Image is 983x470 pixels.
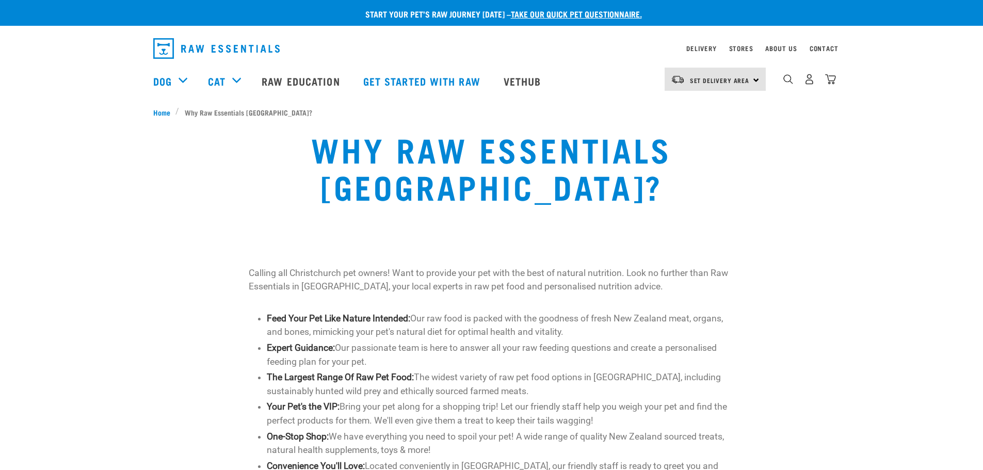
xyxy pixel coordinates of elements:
a: Home [153,107,176,118]
h1: Why Raw Essentials [GEOGRAPHIC_DATA]? [182,130,800,204]
img: home-icon@2x.png [825,74,836,85]
li: Bring your pet along for a shopping trip! Let our friendly staff help you weigh your pet and find... [267,400,734,427]
a: Cat [208,73,225,89]
img: user.png [804,74,815,85]
a: take our quick pet questionnaire. [511,11,642,16]
a: Dog [153,73,172,89]
a: Get started with Raw [353,60,493,102]
nav: dropdown navigation [145,34,839,63]
a: Stores [729,46,753,50]
li: Our raw food is packed with the goodness of fresh New Zealand meat, organs, and bones, mimicking ... [267,312,734,339]
a: About Us [765,46,797,50]
span: Home [153,107,170,118]
p: Calling all Christchurch pet owners! Want to provide your pet with the best of natural nutrition.... [249,266,734,294]
li: Our passionate team is here to answer all your raw feeding questions and create a personalised fe... [267,341,734,368]
li: The widest variety of raw pet food options in [GEOGRAPHIC_DATA], including sustainably hunted wil... [267,370,734,398]
strong: Expert Guidance: [267,343,335,353]
a: Raw Education [251,60,352,102]
strong: The Largest Range Of Raw Pet Food: [267,372,414,382]
img: van-moving.png [671,75,685,84]
li: We have everything you need to spoil your pet! A wide range of quality New Zealand sourced treats... [267,430,734,457]
a: Contact [810,46,839,50]
img: Raw Essentials Logo [153,38,280,59]
strong: Your Pet's the VIP: [267,401,340,412]
nav: breadcrumbs [153,107,830,118]
a: Delivery [686,46,716,50]
span: Set Delivery Area [690,78,750,82]
img: home-icon-1@2x.png [783,74,793,84]
strong: One-Stop Shop: [267,431,329,442]
strong: Feed Your Pet Like Nature Intended: [267,313,410,323]
a: Vethub [493,60,554,102]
